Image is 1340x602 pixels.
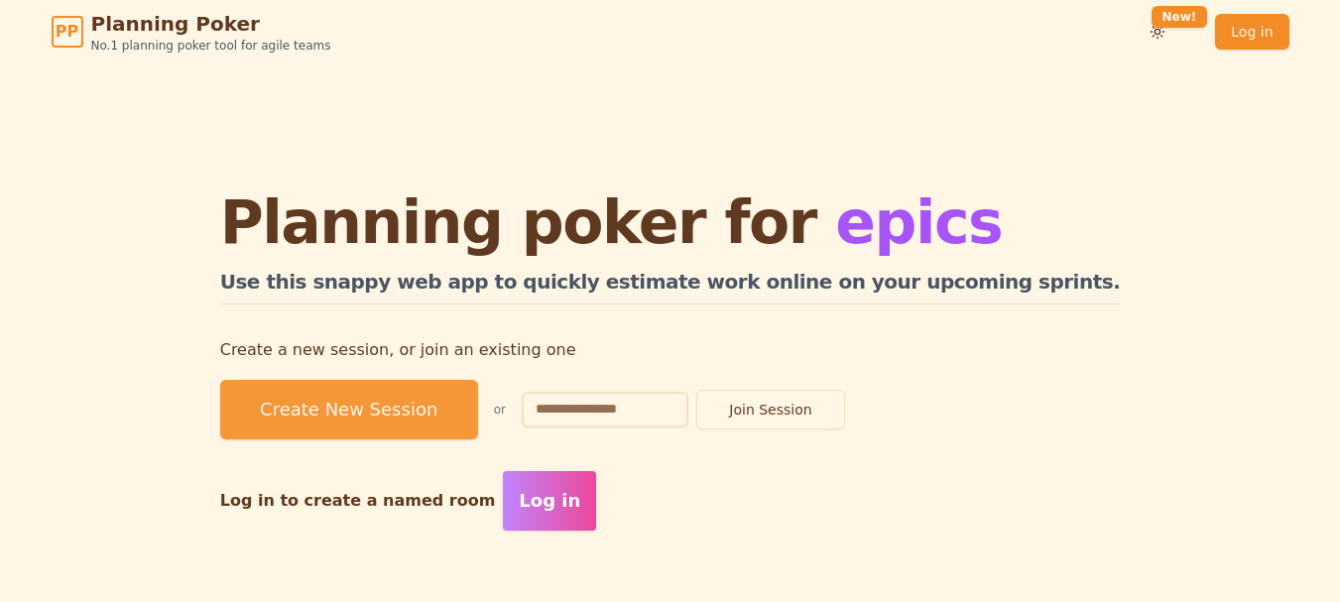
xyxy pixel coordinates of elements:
a: PPPlanning PokerNo.1 planning poker tool for agile teams [52,10,331,54]
p: Create a new session, or join an existing one [220,336,1121,364]
button: Log in [503,471,596,531]
span: Planning Poker [91,10,331,38]
button: New! [1140,14,1175,50]
span: Log in [519,487,580,515]
h2: Use this snappy web app to quickly estimate work online on your upcoming sprints. [220,268,1121,304]
span: No.1 planning poker tool for agile teams [91,38,331,54]
span: epics [835,187,1002,257]
button: Join Session [696,390,845,429]
button: Create New Session [220,380,478,439]
span: PP [56,20,78,44]
div: New! [1152,6,1208,28]
a: Log in [1215,14,1288,50]
span: or [494,402,506,418]
h1: Planning poker for [220,192,1121,252]
p: Log in to create a named room [220,487,496,515]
